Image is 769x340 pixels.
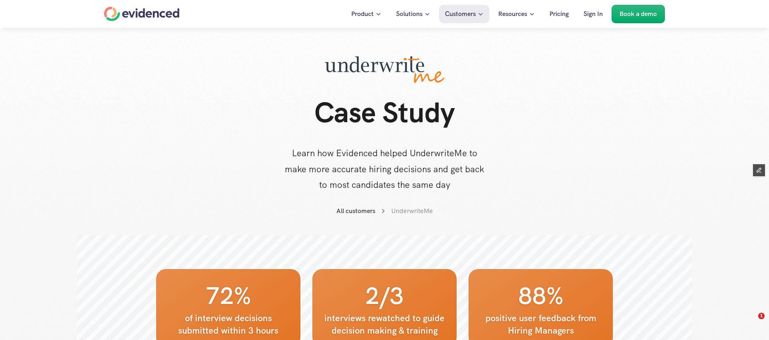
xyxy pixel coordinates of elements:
[396,9,423,19] p: Solutions
[578,5,609,23] a: Sign In
[753,164,765,176] button: Edit Framer Content
[351,9,374,19] p: Product
[164,279,292,312] h4: 72%
[164,312,292,337] h4: of interview decisions submitted within 3 hours
[758,313,765,319] span: 1
[391,206,433,216] p: UnderwriteMe
[477,312,605,337] h4: positive user feedback from Hiring Managers
[584,9,603,19] p: Sign In
[104,7,179,21] a: Home
[612,5,665,23] a: Book a demo
[477,279,605,312] h4: 88%
[445,9,476,19] p: Customers
[620,9,657,19] p: Book a demo
[544,5,575,23] a: Pricing
[284,145,485,193] p: Learn how Evidenced helped UnderwriteMe to make more accurate hiring decisions and get back to mo...
[498,9,527,19] p: Resources
[320,312,449,337] h4: interviews rewatched to guide decision making & training
[550,9,569,19] p: Pricing
[320,279,449,312] h4: 2/3
[224,96,545,129] h1: Case Study
[742,313,761,332] iframe: Intercom live chat
[336,207,375,215] a: All customers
